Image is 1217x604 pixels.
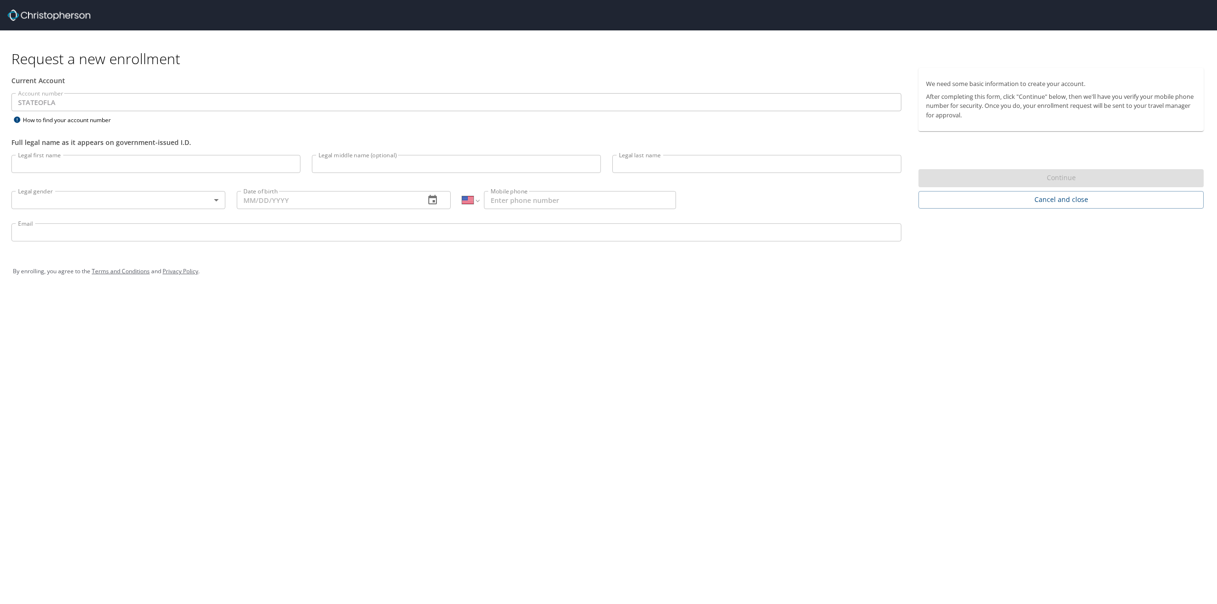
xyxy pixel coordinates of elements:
img: cbt logo [8,10,90,21]
p: After completing this form, click "Continue" below, then we'll have you verify your mobile phone ... [926,92,1196,120]
input: MM/DD/YYYY [237,191,417,209]
div: By enrolling, you agree to the and . [13,259,1204,283]
div: ​ [11,191,225,209]
div: Current Account [11,76,901,86]
span: Cancel and close [926,194,1196,206]
p: We need some basic information to create your account. [926,79,1196,88]
a: Terms and Conditions [92,267,150,275]
button: Cancel and close [918,191,1204,209]
input: Enter phone number [484,191,676,209]
a: Privacy Policy [163,267,198,275]
div: Full legal name as it appears on government-issued I.D. [11,137,901,147]
h1: Request a new enrollment [11,49,1211,68]
div: How to find your account number [11,114,130,126]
